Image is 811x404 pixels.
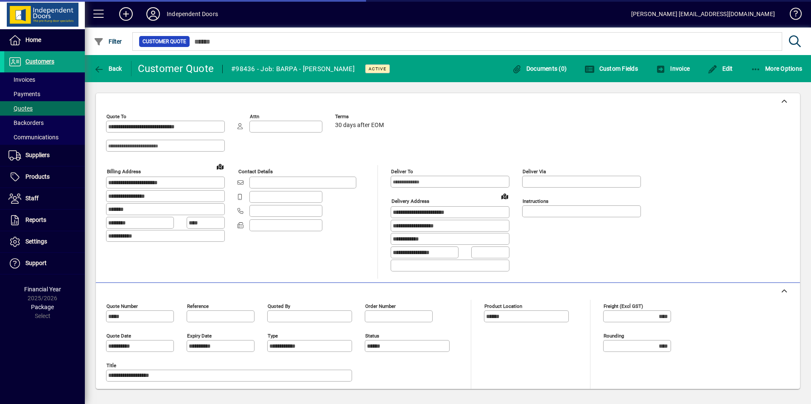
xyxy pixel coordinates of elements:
[8,134,59,141] span: Communications
[167,7,218,21] div: Independent Doors
[25,152,50,158] span: Suppliers
[705,61,735,76] button: Edit
[498,189,512,203] a: View on map
[391,169,413,174] mat-label: Deliver To
[582,61,640,76] button: Custom Fields
[8,91,40,97] span: Payments
[749,61,805,76] button: More Options
[24,286,61,293] span: Financial Year
[656,65,690,72] span: Invoice
[335,114,386,119] span: Terms
[604,332,624,338] mat-label: Rounding
[25,173,50,180] span: Products
[708,65,733,72] span: Edit
[187,332,212,338] mat-label: Expiry date
[94,38,122,45] span: Filter
[4,253,85,274] a: Support
[92,34,124,49] button: Filter
[25,195,39,202] span: Staff
[4,130,85,144] a: Communications
[523,198,548,204] mat-label: Instructions
[484,303,522,309] mat-label: Product location
[631,7,775,21] div: [PERSON_NAME] [EMAIL_ADDRESS][DOMAIN_NAME]
[523,169,546,174] mat-label: Deliver via
[365,332,379,338] mat-label: Status
[369,66,386,72] span: Active
[106,332,131,338] mat-label: Quote date
[25,58,54,65] span: Customers
[365,303,396,309] mat-label: Order number
[187,303,209,309] mat-label: Reference
[268,303,290,309] mat-label: Quoted by
[138,62,214,75] div: Customer Quote
[250,113,259,119] mat-label: Attn
[509,61,569,76] button: Documents (0)
[4,116,85,130] a: Backorders
[335,122,384,129] span: 30 days after EOM
[106,303,138,309] mat-label: Quote number
[94,65,122,72] span: Back
[143,37,186,46] span: Customer Quote
[4,72,85,87] a: Invoices
[751,65,803,72] span: More Options
[4,145,85,166] a: Suppliers
[25,36,41,43] span: Home
[584,65,638,72] span: Custom Fields
[4,87,85,101] a: Payments
[4,188,85,209] a: Staff
[92,61,124,76] button: Back
[4,101,85,116] a: Quotes
[8,76,35,83] span: Invoices
[4,231,85,252] a: Settings
[140,6,167,22] button: Profile
[231,62,355,76] div: #98436 - Job: BARPA - [PERSON_NAME]
[268,332,278,338] mat-label: Type
[25,260,47,266] span: Support
[512,65,567,72] span: Documents (0)
[8,119,44,126] span: Backorders
[4,210,85,231] a: Reports
[31,304,54,310] span: Package
[654,61,692,76] button: Invoice
[106,113,126,119] mat-label: Quote To
[85,61,131,76] app-page-header-button: Back
[25,238,47,245] span: Settings
[8,105,33,112] span: Quotes
[25,216,46,223] span: Reports
[783,2,800,29] a: Knowledge Base
[106,362,116,368] mat-label: Title
[604,303,643,309] mat-label: Freight (excl GST)
[112,6,140,22] button: Add
[4,166,85,188] a: Products
[4,30,85,51] a: Home
[213,160,227,173] a: View on map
